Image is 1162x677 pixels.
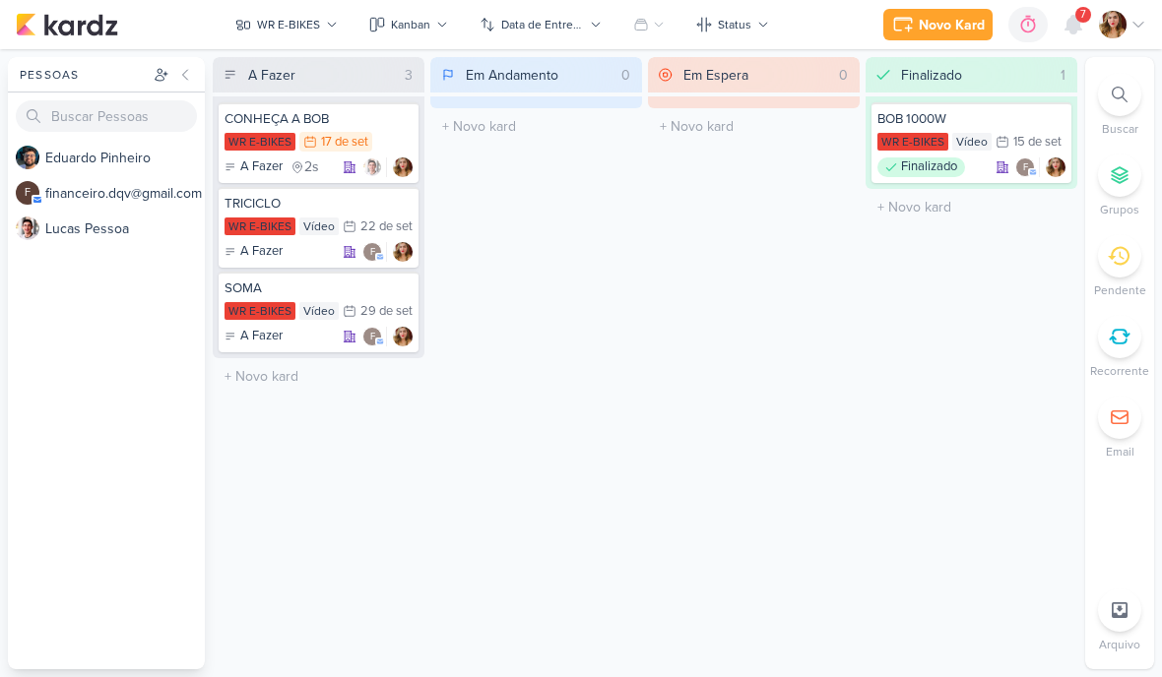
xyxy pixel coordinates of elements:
div: Colaboradores: Lucas Pessoa [362,157,387,177]
div: 15 de set [1013,136,1062,149]
div: A Fazer [225,242,283,262]
div: f i n a n c e i r o . d q v @ g m a i l . c o m [45,183,205,204]
div: Pessoas [16,66,150,84]
img: Thaís Leite [393,157,413,177]
div: WR E-BIKES [225,133,295,151]
img: Thaís Leite [393,242,413,262]
input: + Novo kard [434,112,638,141]
div: Novo Kard [919,15,985,35]
div: 0 [831,65,856,86]
div: Colaboradores: financeiro.dqv@gmail.com [362,327,387,346]
p: Finalizado [901,157,957,177]
div: WR E-BIKES [877,133,948,151]
div: Colaboradores: financeiro.dqv@gmail.com [362,242,387,262]
p: A Fazer [240,157,283,177]
div: A Fazer [225,157,283,177]
p: f [25,188,31,199]
div: WR E-BIKES [225,217,295,235]
li: Ctrl + F [1085,73,1154,138]
div: Responsável: Thaís Leite [393,242,413,262]
button: Novo Kard [883,9,993,40]
div: Responsável: Thaís Leite [1046,157,1065,177]
div: BOB 1000W [877,110,1065,128]
input: Buscar Pessoas [16,100,197,132]
div: financeiro.dqv@gmail.com [362,327,382,346]
img: Thaís Leite [1099,11,1127,38]
div: financeiro.dqv@gmail.com [16,181,39,205]
input: + Novo kard [217,362,420,391]
div: 17 de set [321,136,368,149]
span: 7 [1080,7,1086,23]
p: Buscar [1102,120,1138,138]
img: Lucas Pessoa [362,157,382,177]
div: Vídeo [299,217,339,235]
div: financeiro.dqv@gmail.com [1015,157,1035,177]
div: 22 de set [360,220,413,233]
input: + Novo kard [870,193,1073,221]
div: CONHEÇA A BOB [225,110,413,128]
div: Vídeo [952,133,992,151]
div: Finalizado [877,157,965,177]
img: Lucas Pessoa [16,216,39,240]
p: A Fazer [240,327,283,346]
span: 2s [304,160,319,174]
div: E d u a r d o P i n h e i r o [45,148,205,168]
p: Recorrente [1090,362,1149,380]
div: Finalizado [901,65,962,86]
div: Em Andamento [466,65,558,86]
p: A Fazer [240,242,283,262]
p: f [370,333,375,342]
div: Vídeo [299,302,339,320]
div: 29 de set [360,305,413,318]
div: A Fazer [248,65,295,86]
div: último check-in há 2 segundos [290,157,319,177]
img: Thaís Leite [393,327,413,346]
div: Responsável: Thaís Leite [393,157,413,177]
img: Thaís Leite [1046,157,1065,177]
p: f [1023,163,1028,173]
div: Responsável: Thaís Leite [393,327,413,346]
p: Grupos [1100,201,1139,218]
div: A Fazer [225,327,283,346]
div: Em Espera [683,65,748,86]
div: 3 [397,65,420,86]
input: + Novo kard [652,112,856,141]
p: Pendente [1094,281,1146,299]
div: financeiro.dqv@gmail.com [362,242,382,262]
img: Eduardo Pinheiro [16,146,39,169]
p: f [370,248,375,258]
p: Email [1106,443,1134,461]
div: TRICICLO [225,195,413,213]
div: Colaboradores: financeiro.dqv@gmail.com [1015,157,1040,177]
div: SOMA [225,279,413,297]
div: 0 [613,65,638,86]
div: WR E-BIKES [225,302,295,320]
div: L u c a s P e s s o a [45,218,205,239]
img: kardz.app [16,13,118,36]
div: 1 [1053,65,1073,86]
p: Arquivo [1099,636,1140,653]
